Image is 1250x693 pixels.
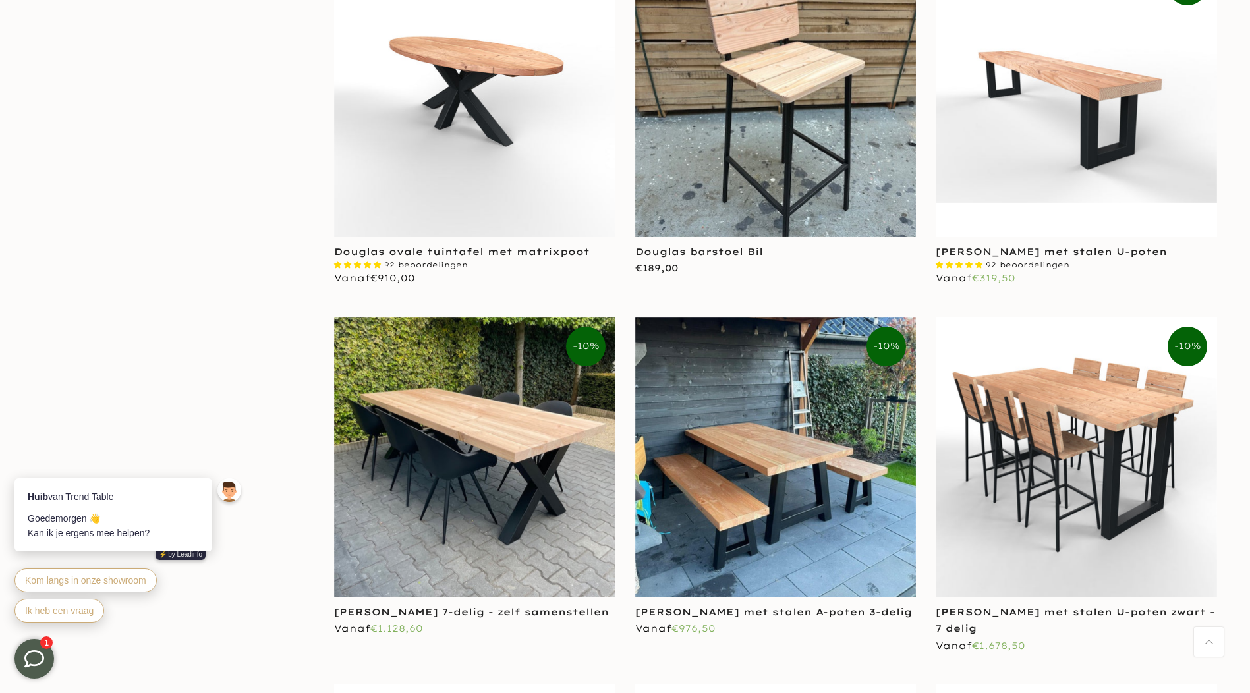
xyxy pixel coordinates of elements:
[334,623,423,634] span: Vanaf
[370,623,423,634] span: €1.128,60
[1,626,67,692] iframe: toggle-frame
[936,606,1215,634] a: [PERSON_NAME] met stalen U-poten zwart - 7 delig
[936,640,1025,651] span: Vanaf
[635,246,763,258] a: Douglas barstoel Bil
[334,260,384,269] span: 4.87 stars
[1,414,258,639] iframe: bot-iframe
[972,272,1015,284] span: €319,50
[635,623,716,634] span: Vanaf
[1168,327,1207,366] span: -10%
[972,640,1025,651] span: €1.678,50
[635,606,912,618] a: [PERSON_NAME] met stalen A-poten 3-delig
[334,246,590,258] a: Douglas ovale tuintafel met matrixpoot
[334,606,609,618] a: [PERSON_NAME] 7-delig - zelf samenstellen
[936,246,1167,258] a: [PERSON_NAME] met stalen U-poten
[384,260,468,269] span: 92 beoordelingen
[986,260,1069,269] span: 92 beoordelingen
[334,272,415,284] span: Vanaf
[936,272,1015,284] span: Vanaf
[370,272,415,284] span: €910,00
[635,262,678,274] span: €189,00
[566,327,606,366] span: -10%
[866,327,906,366] span: -10%
[1194,627,1224,657] a: Terug naar boven
[671,623,716,634] span: €976,50
[936,260,986,269] span: 4.87 stars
